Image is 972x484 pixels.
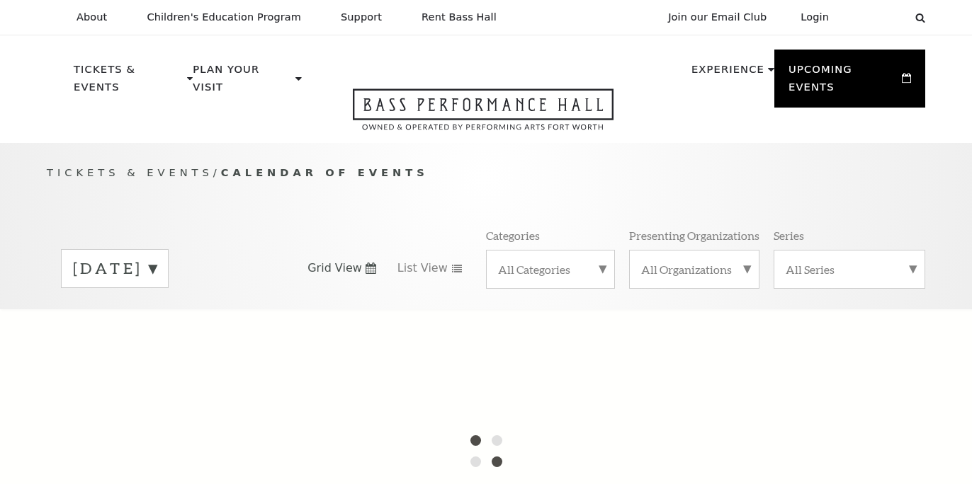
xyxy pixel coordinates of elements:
p: Support [341,11,382,23]
label: All Series [786,262,913,277]
label: All Organizations [641,262,747,277]
p: Presenting Organizations [629,228,759,243]
p: Categories [486,228,540,243]
p: Upcoming Events [789,61,898,104]
p: Rent Bass Hall [422,11,497,23]
p: Plan Your Visit [193,61,292,104]
p: Series [774,228,804,243]
span: Tickets & Events [47,166,213,178]
p: About [77,11,107,23]
p: / [47,164,925,182]
span: Calendar of Events [221,166,429,178]
p: Children's Education Program [147,11,301,23]
span: Grid View [307,260,362,276]
label: All Categories [498,262,603,277]
span: List View [397,260,448,276]
p: Experience [691,61,764,86]
select: Select: [852,11,902,24]
label: [DATE] [73,258,157,280]
p: Tickets & Events [74,61,183,104]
